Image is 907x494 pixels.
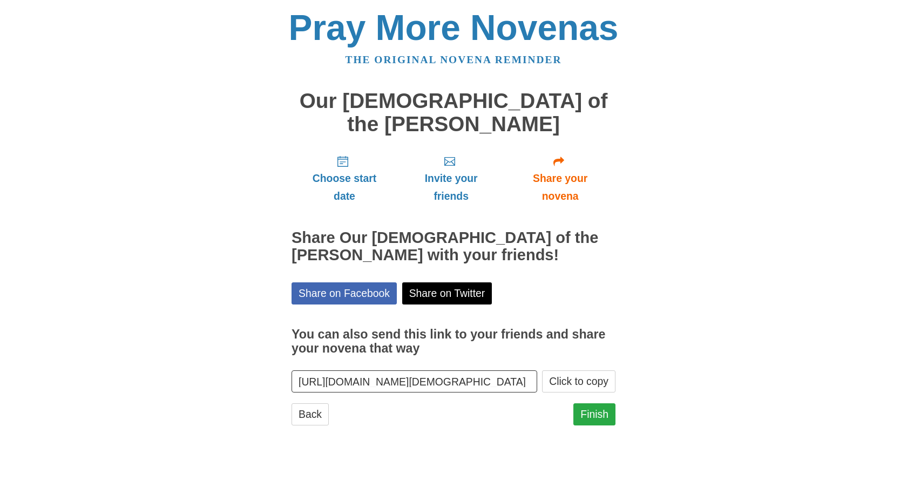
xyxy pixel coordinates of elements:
[292,229,615,264] h2: Share Our [DEMOGRAPHIC_DATA] of the [PERSON_NAME] with your friends!
[292,282,397,304] a: Share on Facebook
[573,403,615,425] a: Finish
[292,90,615,136] h1: Our [DEMOGRAPHIC_DATA] of the [PERSON_NAME]
[505,146,615,211] a: Share your novena
[292,403,329,425] a: Back
[402,282,492,304] a: Share on Twitter
[397,146,505,211] a: Invite your friends
[516,170,605,205] span: Share your novena
[408,170,494,205] span: Invite your friends
[292,146,397,211] a: Choose start date
[302,170,387,205] span: Choose start date
[289,8,619,48] a: Pray More Novenas
[292,328,615,355] h3: You can also send this link to your friends and share your novena that way
[542,370,615,393] button: Click to copy
[346,54,562,65] a: The original novena reminder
